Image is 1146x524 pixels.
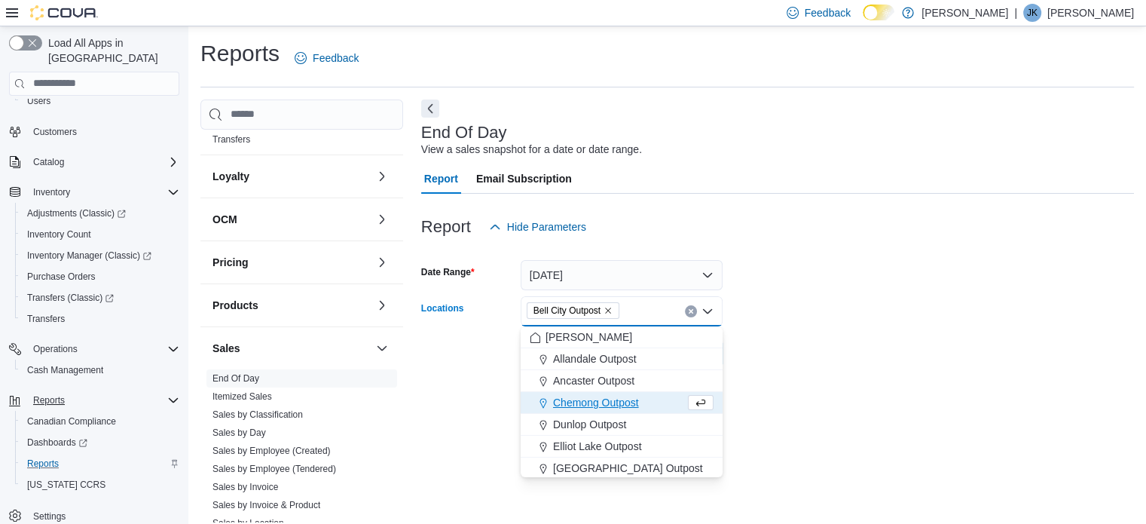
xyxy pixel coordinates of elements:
a: Adjustments (Classic) [21,204,132,222]
button: [US_STATE] CCRS [15,474,185,495]
button: Canadian Compliance [15,411,185,432]
span: Dashboards [21,434,179,452]
button: Inventory [27,183,76,201]
button: Reports [27,391,71,409]
span: Inventory Count [21,225,179,244]
button: Sales [212,341,370,356]
h3: Pricing [212,255,248,270]
span: Inventory Manager (Classic) [21,247,179,265]
a: Dashboards [15,432,185,453]
label: Locations [421,302,464,314]
a: Cash Management [21,361,109,379]
button: Inventory [3,182,185,203]
button: Loyalty [212,169,370,184]
button: Close list of options [701,305,714,317]
button: Catalog [3,152,185,173]
p: | [1014,4,1017,22]
button: Ancaster Outpost [521,370,723,392]
button: Next [421,100,439,118]
span: Adjustments (Classic) [27,207,126,219]
span: Operations [27,340,179,358]
span: Inventory Count [27,228,91,241]
span: End Of Day [212,372,259,385]
a: Canadian Compliance [21,412,122,431]
h3: Report [421,218,471,236]
button: [DATE] [521,260,723,290]
button: Allandale Outpost [521,348,723,370]
button: Elliot Lake Outpost [521,436,723,458]
span: Cash Management [27,364,103,376]
span: Sales by Employee (Tendered) [212,463,336,475]
span: [GEOGRAPHIC_DATA] Outpost [553,461,703,476]
a: Sales by Classification [212,409,303,420]
a: Feedback [289,43,365,73]
div: Justin Keen [1023,4,1041,22]
span: Reports [33,394,65,406]
button: Operations [27,340,84,358]
button: Clear input [685,305,697,317]
h3: OCM [212,212,237,227]
span: Bell City Outpost [533,303,601,318]
span: Email Subscription [476,164,572,194]
span: Transfers [212,133,250,146]
span: Hide Parameters [507,219,586,234]
a: Purchase Orders [21,268,102,286]
span: [US_STATE] CCRS [27,479,105,491]
img: Cova [30,5,98,20]
a: Sales by Employee (Tendered) [212,464,336,474]
button: Inventory Count [15,224,185,245]
button: Hide Parameters [483,212,592,242]
button: Transfers [15,308,185,329]
a: Users [21,92,57,110]
input: Dark Mode [863,5,894,20]
span: Customers [27,122,179,141]
h3: Loyalty [212,169,249,184]
button: [PERSON_NAME] [521,326,723,348]
span: Inventory Manager (Classic) [27,250,151,262]
button: Products [212,298,370,313]
a: Adjustments (Classic) [15,203,185,224]
a: Inventory Manager (Classic) [21,247,157,265]
span: Sales by Employee (Created) [212,445,331,457]
a: Transfers [21,310,71,328]
span: Chemong Outpost [553,395,639,410]
span: Cash Management [21,361,179,379]
span: [PERSON_NAME] [545,329,632,345]
span: Allandale Outpost [553,351,637,366]
span: Report [424,164,458,194]
label: Date Range [421,266,475,278]
button: Products [373,296,391,314]
button: [GEOGRAPHIC_DATA] Outpost [521,458,723,480]
span: Catalog [33,156,64,168]
button: Loyalty [373,167,391,185]
span: Canadian Compliance [27,415,116,427]
a: Inventory Count [21,225,97,244]
a: Transfers (Classic) [21,289,120,307]
h3: Sales [212,341,240,356]
span: Reports [27,391,179,409]
span: Purchase Orders [21,268,179,286]
a: Inventory Manager (Classic) [15,245,185,266]
button: Pricing [212,255,370,270]
h3: Products [212,298,258,313]
span: Bell City Outpost [527,302,619,319]
button: Operations [3,339,185,360]
button: Dunlop Outpost [521,414,723,436]
span: Sales by Invoice [212,481,278,493]
span: Operations [33,343,78,355]
button: Chemong Outpost [521,392,723,414]
span: Feedback [805,5,851,20]
span: Transfers [27,313,65,325]
span: Catalog [27,153,179,171]
a: Reports [21,455,65,473]
span: Feedback [313,51,359,66]
button: Catalog [27,153,70,171]
button: Remove Bell City Outpost from selection in this group [604,306,613,315]
a: Sales by Invoice [212,482,278,492]
span: Dark Mode [863,20,863,21]
button: Purchase Orders [15,266,185,287]
h1: Reports [200,38,280,69]
span: Settings [33,510,66,522]
button: Cash Management [15,360,185,381]
span: Washington CCRS [21,476,179,494]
